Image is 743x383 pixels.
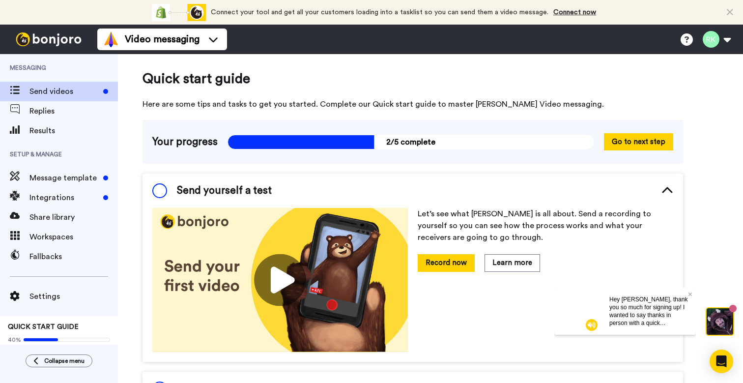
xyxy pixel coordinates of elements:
span: Share library [29,211,118,223]
span: Hey [PERSON_NAME], thank you so much for signing up! I wanted to say thanks in person with a quic... [55,8,133,110]
span: Replies [29,105,118,117]
div: Open Intercom Messenger [710,350,733,373]
a: Connect now [553,9,596,16]
button: Go to next step [604,133,673,150]
img: mute-white.svg [31,31,43,43]
span: 2/5 complete [228,135,594,149]
span: Collapse menu [44,357,85,365]
span: Settings [29,291,118,302]
div: animation [152,4,206,21]
span: Video messaging [125,32,200,46]
img: bj-logo-header-white.svg [12,32,86,46]
span: Results [29,125,118,137]
p: Let’s see what [PERSON_NAME] is all about. Send a recording to yourself so you can see how the pr... [418,208,673,243]
span: Quick start guide [143,69,683,88]
img: c638375f-eacb-431c-9714-bd8d08f708a7-1584310529.jpg [1,2,28,29]
span: Workspaces [29,231,118,243]
span: Your progress [152,135,218,149]
span: Connect your tool and get all your customers loading into a tasklist so you can send them a video... [211,9,548,16]
button: Record now [418,254,475,271]
span: Send videos [29,86,99,97]
span: Message template [29,172,99,184]
button: Collapse menu [26,354,92,367]
span: QUICK START GUIDE [8,324,79,330]
span: 40% [8,336,21,344]
img: vm-color.svg [103,31,119,47]
span: Send yourself a test [177,183,272,198]
span: Here are some tips and tasks to get you started. Complete our Quick start guide to master [PERSON... [143,98,683,110]
button: Learn more [485,254,540,271]
span: Fallbacks [29,251,118,263]
span: Integrations [29,192,99,204]
img: 178eb3909c0dc23ce44563bdb6dc2c11.jpg [152,208,408,352]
